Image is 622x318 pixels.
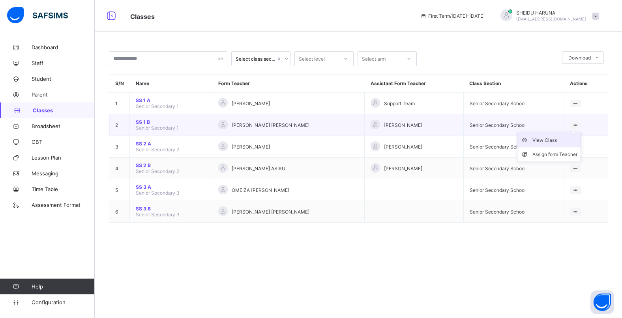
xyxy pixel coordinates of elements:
span: Time Table [32,186,95,192]
span: SS 3 A [136,184,206,190]
span: Senior Secondary School [470,166,526,171]
span: Student [32,76,95,82]
div: Select level [299,51,325,66]
span: [PERSON_NAME] ASIRU [232,166,285,171]
span: [PERSON_NAME] [232,144,270,150]
span: SS 3 B [136,206,206,212]
span: SHEIDU HARUNA [516,10,586,16]
span: [PERSON_NAME] [PERSON_NAME] [232,122,309,128]
td: 1 [109,93,130,114]
span: SS 1 B [136,119,206,125]
span: Senior Secondary School [470,209,526,215]
span: session/term information [420,13,485,19]
span: Support Team [384,100,415,106]
span: Senior Secondary 2 [136,147,179,152]
th: Actions [564,74,608,93]
span: Classes [33,107,95,113]
span: Download [568,55,591,61]
th: Assistant Form Teacher [365,74,464,93]
span: Senior Secondary School [470,187,526,193]
span: Senior Secondary School [470,122,526,128]
span: Senior Secondary 2 [136,168,179,174]
span: Classes [130,13,155,20]
span: [PERSON_NAME] [384,144,422,150]
span: OMEIZA [PERSON_NAME] [232,187,289,193]
span: Senior Secondary 3 [136,190,180,196]
span: Senior Secondary School [470,100,526,106]
button: Open asap [590,290,614,314]
div: View Class [532,136,577,144]
div: Select class section [236,56,276,62]
td: 4 [109,158,130,179]
span: Dashboard [32,44,95,50]
th: Name [130,74,212,93]
span: [PERSON_NAME] [232,100,270,106]
span: Lesson Plan [32,154,95,161]
span: Senior Secondary 1 [136,125,179,131]
span: Assessment Format [32,202,95,208]
span: Configuration [32,299,94,305]
span: SS 1 A [136,97,206,103]
th: Form Teacher [212,74,365,93]
div: Select arm [362,51,386,66]
span: [PERSON_NAME] [PERSON_NAME] [232,209,309,215]
div: Assign form Teacher [532,151,577,158]
img: safsims [7,7,68,24]
td: 6 [109,201,130,223]
span: Broadsheet [32,123,95,129]
span: Senior Secondary School [470,144,526,150]
span: [EMAIL_ADDRESS][DOMAIN_NAME] [516,17,586,21]
span: Senior Secondary 1 [136,103,179,109]
td: 2 [109,114,130,136]
th: Class Section [463,74,564,93]
span: Messaging [32,170,95,177]
span: Parent [32,91,95,98]
span: Help [32,283,94,290]
span: Senior Secondary 3 [136,212,180,218]
span: Staff [32,60,95,66]
td: 3 [109,136,130,158]
span: [PERSON_NAME] [384,122,422,128]
th: S/N [109,74,130,93]
span: SS 2 B [136,162,206,168]
span: SS 2 A [136,141,206,147]
span: [PERSON_NAME] [384,166,422,171]
span: CBT [32,139,95,145]
td: 5 [109,179,130,201]
div: SHEIDUHARUNA [493,9,603,22]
